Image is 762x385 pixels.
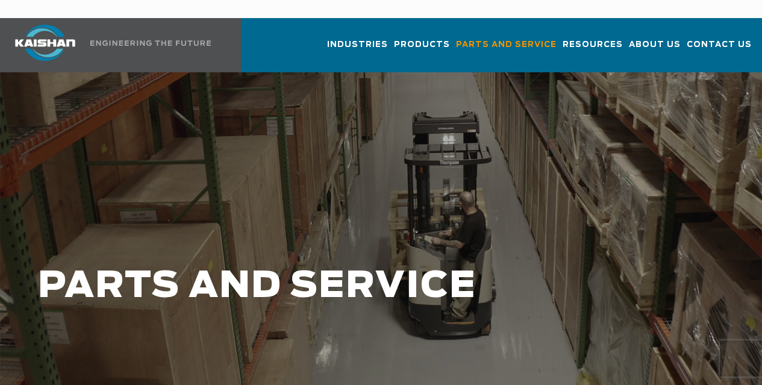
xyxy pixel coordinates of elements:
a: Industries [327,29,388,70]
a: Parts and Service [456,29,557,70]
a: Products [394,29,450,70]
a: Resources [563,29,623,70]
a: About Us [629,29,681,70]
span: Contact Us [687,38,752,52]
img: Engineering the future [90,40,211,46]
span: Parts and Service [456,38,557,52]
span: Resources [563,38,623,52]
span: Products [394,38,450,52]
span: About Us [629,38,681,52]
span: Industries [327,38,388,52]
h1: PARTS AND SERVICE [38,266,608,307]
a: Contact Us [687,29,752,70]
